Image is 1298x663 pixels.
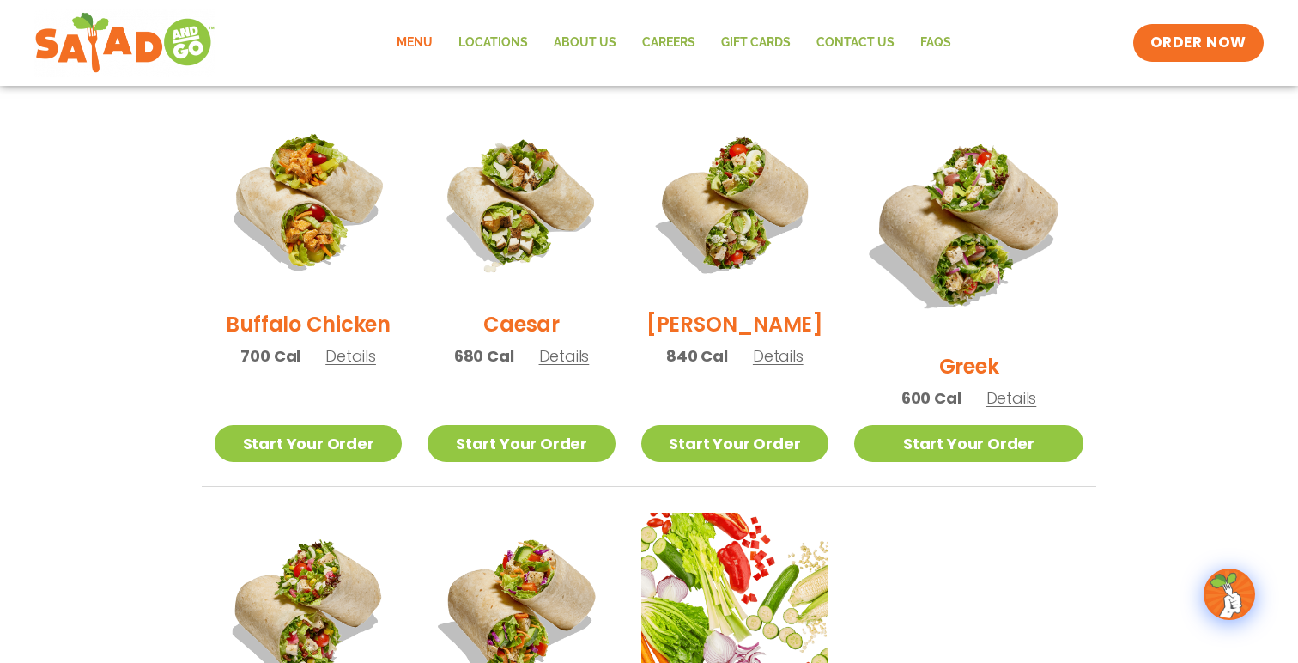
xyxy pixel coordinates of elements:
[986,387,1037,409] span: Details
[446,23,541,63] a: Locations
[641,109,828,296] img: Product photo for Cobb Wrap
[641,425,828,462] a: Start Your Order
[325,345,376,367] span: Details
[428,425,615,462] a: Start Your Order
[1133,24,1264,62] a: ORDER NOW
[708,23,804,63] a: GIFT CARDS
[804,23,907,63] a: Contact Us
[384,23,964,63] nav: Menu
[541,23,629,63] a: About Us
[907,23,964,63] a: FAQs
[901,386,961,410] span: 600 Cal
[215,109,402,296] img: Product photo for Buffalo Chicken Wrap
[454,344,514,368] span: 680 Cal
[539,345,590,367] span: Details
[854,109,1083,338] img: Product photo for Greek Wrap
[646,309,823,339] h2: [PERSON_NAME]
[939,351,999,381] h2: Greek
[34,9,215,77] img: new-SAG-logo-768×292
[483,309,560,339] h2: Caesar
[629,23,708,63] a: Careers
[666,344,728,368] span: 840 Cal
[753,345,804,367] span: Details
[1150,33,1246,53] span: ORDER NOW
[215,425,402,462] a: Start Your Order
[428,109,615,296] img: Product photo for Caesar Wrap
[1205,570,1253,618] img: wpChatIcon
[240,344,300,368] span: 700 Cal
[854,425,1083,462] a: Start Your Order
[384,23,446,63] a: Menu
[226,309,390,339] h2: Buffalo Chicken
